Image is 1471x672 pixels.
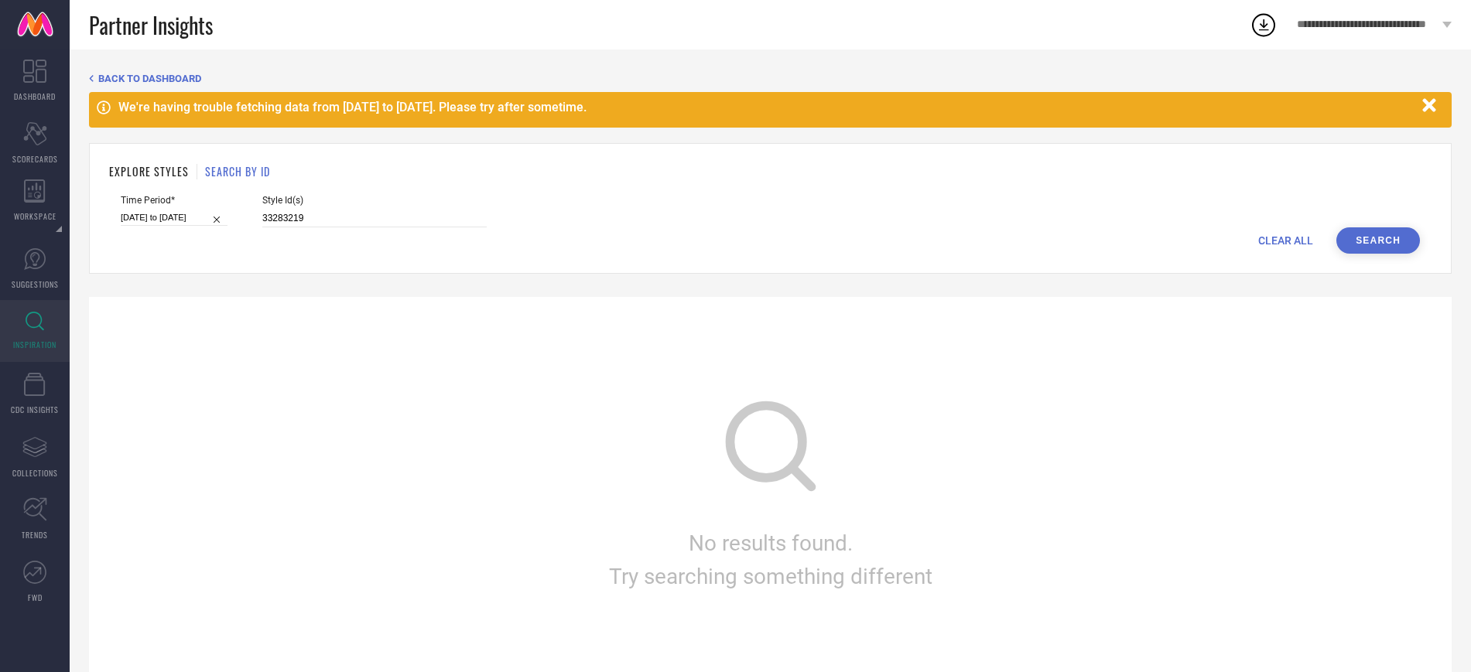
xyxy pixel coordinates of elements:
div: We're having trouble fetching data from [DATE] to [DATE]. Please try after sometime. [118,100,1415,114]
span: Try searching something different [609,564,932,589]
span: CLEAR ALL [1258,234,1313,247]
span: COLLECTIONS [12,467,58,479]
span: CDC INSIGHTS [11,404,59,415]
h1: SEARCH BY ID [205,163,270,179]
h1: EXPLORE STYLES [109,163,189,179]
span: BACK TO DASHBOARD [98,73,201,84]
span: FWD [28,592,43,603]
span: Partner Insights [89,9,213,41]
span: TRENDS [22,529,48,541]
span: WORKSPACE [14,210,56,222]
span: DASHBOARD [14,90,56,102]
input: Select time period [121,210,227,226]
div: Open download list [1250,11,1278,39]
button: Search [1336,227,1420,254]
span: SUGGESTIONS [12,278,59,290]
input: Enter comma separated style ids e.g. 12345, 67890 [262,210,487,227]
span: SCORECARDS [12,153,58,165]
span: Style Id(s) [262,195,487,206]
span: Time Period* [121,195,227,206]
span: INSPIRATION [13,339,56,350]
span: No results found. [689,530,853,556]
div: Back TO Dashboard [89,73,1452,84]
